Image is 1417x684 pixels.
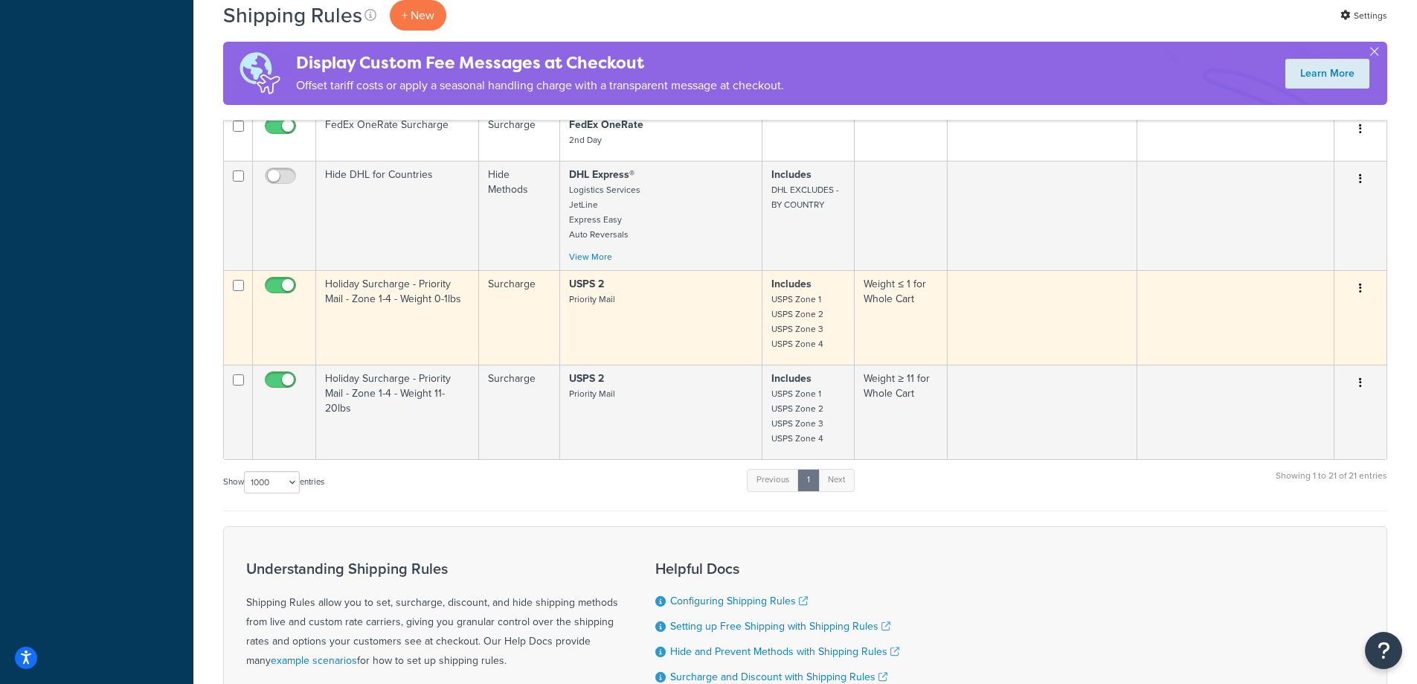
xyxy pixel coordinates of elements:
[223,1,362,30] h1: Shipping Rules
[569,183,640,241] small: Logistics Services JetLine Express Easy Auto Reversals
[771,293,823,351] small: USPS Zone 1 USPS Zone 2 USPS Zone 3 USPS Zone 4
[244,471,300,493] select: Showentries
[855,365,948,459] td: Weight ≥ 11 for Whole Cart
[569,117,643,132] strong: FedEx OneRate
[771,387,823,445] small: USPS Zone 1 USPS Zone 2 USPS Zone 3 USPS Zone 4
[855,270,948,365] td: Weight ≤ 1 for Whole Cart
[670,593,808,609] a: Configuring Shipping Rules
[670,619,890,634] a: Setting up Free Shipping with Shipping Rules
[296,51,784,75] h4: Display Custom Fee Messages at Checkout
[569,133,602,147] small: 2nd Day
[223,471,324,493] label: Show entries
[246,560,618,671] div: Shipping Rules allow you to set, surcharge, discount, and hide shipping methods from live and cus...
[1276,467,1387,499] div: Showing 1 to 21 of 21 entries
[569,250,612,263] a: View More
[771,371,812,386] strong: Includes
[569,293,615,306] small: Priority Mail
[670,644,899,659] a: Hide and Prevent Methods with Shipping Rules
[479,365,559,459] td: Surcharge
[569,371,604,386] strong: USPS 2
[316,111,479,161] td: FedEx OneRate Surcharge
[246,560,618,577] h3: Understanding Shipping Rules
[797,469,820,491] a: 1
[296,75,784,96] p: Offset tariff costs or apply a seasonal handling charge with a transparent message at checkout.
[655,560,899,577] h3: Helpful Docs
[1365,632,1402,669] button: Open Resource Center
[747,469,799,491] a: Previous
[771,183,839,211] small: DHL EXCLUDES - BY COUNTRY
[818,469,855,491] a: Next
[316,365,479,459] td: Holiday Surcharge - Priority Mail - Zone 1-4 - Weight 11-20lbs
[479,161,559,270] td: Hide Methods
[271,653,357,668] a: example scenarios
[1340,5,1387,26] a: Settings
[1285,59,1369,89] a: Learn More
[479,111,559,161] td: Surcharge
[316,161,479,270] td: Hide DHL for Countries
[771,167,812,182] strong: Includes
[223,42,296,105] img: duties-banner-06bc72dcb5fe05cb3f9472aba00be2ae8eb53ab6f0d8bb03d382ba314ac3c341.png
[771,276,812,292] strong: Includes
[569,387,615,400] small: Priority Mail
[316,270,479,365] td: Holiday Surcharge - Priority Mail - Zone 1-4 - Weight 0-1lbs
[569,276,604,292] strong: USPS 2
[479,270,559,365] td: Surcharge
[569,167,634,182] strong: DHL Express®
